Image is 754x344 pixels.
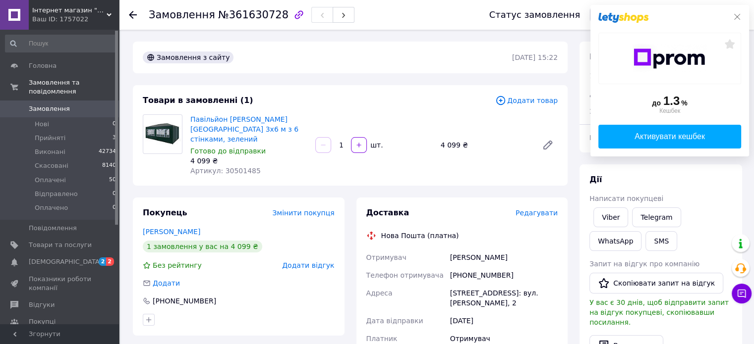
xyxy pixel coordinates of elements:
[113,203,116,212] span: 0
[538,135,558,155] a: Редагувати
[589,90,624,98] span: Доставка
[366,253,406,261] span: Отримувач
[448,312,560,330] div: [DATE]
[143,96,253,105] span: Товари в замовленні (1)
[113,134,116,143] span: 3
[589,298,729,326] span: У вас є 30 днів, щоб відправити запит на відгук покупцеві, скопіювавши посилання.
[106,257,114,266] span: 2
[5,35,117,52] input: Пошук
[29,257,102,266] span: [DEMOGRAPHIC_DATA]
[29,317,56,326] span: Покупці
[143,241,262,252] div: 1 замовлення у вас на 4 099 ₴
[366,271,444,279] span: Телефон отримувача
[99,147,116,156] span: 42734
[29,241,92,249] span: Товари та послуги
[589,195,663,202] span: Написати покупцеві
[29,300,55,309] span: Відгуки
[282,261,334,269] span: Додати відгук
[589,72,617,80] span: 1 товар
[102,161,116,170] span: 8140
[366,289,393,297] span: Адреса
[273,209,335,217] span: Змінити покупця
[35,120,49,129] span: Нові
[366,335,398,343] span: Платник
[593,207,628,227] a: Viber
[113,120,116,129] span: 0
[589,231,641,251] a: WhatsApp
[632,207,681,227] a: Telegram
[35,203,68,212] span: Оплачено
[35,190,78,198] span: Відправлено
[448,248,560,266] div: [PERSON_NAME]
[732,284,752,303] button: Чат з покупцем
[143,51,233,63] div: Замовлення з сайту
[129,10,137,20] div: Повернутися назад
[448,284,560,312] div: [STREET_ADDRESS]: вул. [PERSON_NAME], 2
[368,140,384,150] div: шт.
[143,122,182,146] img: Павільйон садовий Avko Garden 3х6 м з 6 стінками, зелений
[143,208,187,217] span: Покупець
[190,115,298,143] a: Павільйон [PERSON_NAME] [GEOGRAPHIC_DATA] 3х6 м з 6 стінками, зелений
[190,156,307,166] div: 4 099 ₴
[218,9,289,21] span: №361630728
[589,107,618,115] span: Знижка
[437,138,534,152] div: 4 099 ₴
[366,317,423,325] span: Дата відправки
[149,9,215,21] span: Замовлення
[29,275,92,293] span: Показники роботи компанії
[512,53,558,61] time: [DATE] 15:22
[35,161,68,170] span: Скасовані
[35,134,65,143] span: Прийняті
[113,190,116,198] span: 0
[448,266,560,284] div: [PHONE_NUMBER]
[35,147,65,156] span: Виконані
[190,147,266,155] span: Готово до відправки
[32,6,107,15] span: Інтернет магазин "12ка"
[489,10,580,20] div: Статус замовлення
[29,104,70,113] span: Замовлення
[366,208,409,217] span: Доставка
[589,260,699,268] span: Запит на відгук про компанію
[190,167,261,175] span: Артикул: 30501485
[143,228,200,236] a: [PERSON_NAME]
[153,279,180,287] span: Додати
[379,231,462,241] div: Нова Пошта (платна)
[589,175,602,184] span: Дії
[589,134,653,142] span: Всього до сплати
[29,61,57,70] span: Головна
[589,52,620,61] span: Всього
[152,296,217,306] div: [PHONE_NUMBER]
[99,257,107,266] span: 2
[29,78,119,96] span: Замовлення та повідомлення
[495,95,558,106] span: Додати товар
[589,273,723,294] button: Скопіювати запит на відгук
[645,231,677,251] button: SMS
[153,261,202,269] span: Без рейтингу
[32,15,119,24] div: Ваш ID: 1757022
[516,209,558,217] span: Редагувати
[109,176,116,185] span: 50
[29,224,77,233] span: Повідомлення
[35,176,66,185] span: Оплачені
